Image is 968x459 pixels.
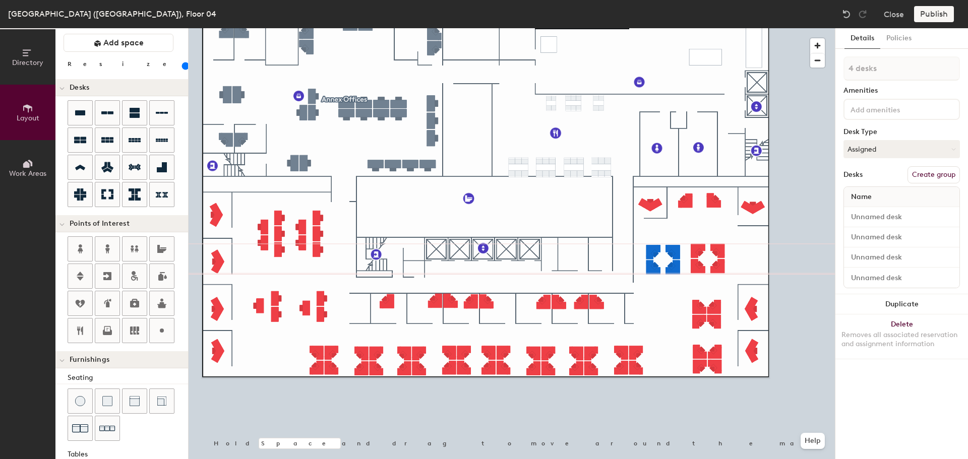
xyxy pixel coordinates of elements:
button: Couch (middle) [122,388,147,414]
div: Desk Type [843,128,960,136]
span: Desks [70,84,89,92]
button: Close [884,6,904,22]
span: Layout [17,114,39,122]
input: Unnamed desk [846,210,957,224]
div: Removes all associated reservation and assignment information [841,331,962,349]
button: Help [801,433,825,449]
span: Add space [103,38,144,48]
button: Details [844,28,880,49]
img: Couch (x3) [99,421,115,436]
img: Couch (middle) [130,396,140,406]
span: Directory [12,58,43,67]
button: Couch (x2) [68,416,93,441]
button: Stool [68,388,93,414]
input: Unnamed desk [846,250,957,265]
button: Create group [907,166,960,183]
span: Points of Interest [70,220,130,228]
input: Unnamed desk [846,230,957,244]
img: Redo [858,9,868,19]
div: Seating [68,372,188,383]
img: Cushion [102,396,112,406]
button: Cushion [95,388,120,414]
button: Assigned [843,140,960,158]
img: Couch (x2) [72,420,88,436]
button: Couch (x3) [95,416,120,441]
span: Furnishings [70,356,109,364]
div: Amenities [843,87,960,95]
button: Duplicate [835,294,968,314]
img: Couch (corner) [157,396,167,406]
div: Resize [68,60,179,68]
img: Undo [841,9,852,19]
input: Add amenities [849,103,939,115]
button: DeleteRemoves all associated reservation and assignment information [835,314,968,359]
span: Name [846,188,877,206]
button: Policies [880,28,918,49]
button: Couch (corner) [149,388,174,414]
div: Desks [843,171,863,179]
div: [GEOGRAPHIC_DATA] ([GEOGRAPHIC_DATA]), Floor 04 [8,8,216,20]
input: Unnamed desk [846,271,957,285]
img: Stool [75,396,85,406]
button: Add space [64,34,173,52]
span: Work Areas [9,169,46,178]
